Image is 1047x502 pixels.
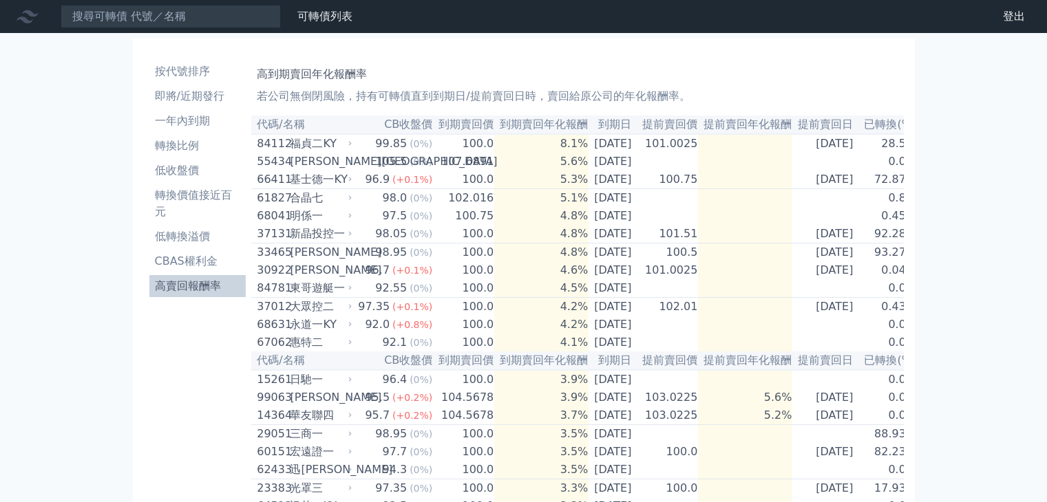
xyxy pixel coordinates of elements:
td: 101.0025 [637,261,698,279]
div: [PERSON_NAME] [290,244,349,261]
div: 光罩三 [290,480,349,496]
span: (0%) [410,247,432,258]
td: 4.6% [494,261,589,279]
td: 100.0 [433,443,494,461]
td: 0.0% [858,334,917,351]
div: 68631 [257,316,286,333]
td: 4.8% [494,243,589,262]
div: 明係一 [290,208,349,224]
th: 已轉換(%) [858,116,917,134]
td: 5.3% [494,171,589,189]
div: 98.95 [372,244,410,261]
a: 一年內到期 [149,110,246,132]
a: 轉換價值接近百元 [149,184,246,223]
td: 88.93% [858,425,917,444]
td: 4.5% [494,279,589,298]
div: 98.05 [372,226,410,242]
div: 94.3 [380,461,410,478]
th: 代碼/名稱 [251,351,355,370]
a: 低收盤價 [149,160,246,182]
li: 轉換價值接近百元 [149,187,246,220]
div: 95.7 [362,407,392,424]
td: 4.2% [494,316,589,334]
td: [DATE] [589,461,637,479]
td: [DATE] [589,225,637,243]
span: (0%) [410,138,432,149]
div: 66411 [257,171,286,188]
td: 104.5678 [433,406,494,425]
div: 97.35 [355,298,392,315]
a: 按代號排序 [149,61,246,83]
td: 100.75 [637,171,698,189]
th: 到期賣回年化報酬 [494,116,589,134]
span: (+0.2%) [392,410,432,421]
td: [DATE] [792,406,858,425]
td: 72.87% [858,171,917,189]
td: 3.9% [494,389,589,406]
td: 0.43% [858,298,917,316]
th: 代碼/名稱 [251,116,355,134]
a: 高賣回報酬率 [149,275,246,297]
td: [DATE] [792,261,858,279]
div: 三商一 [290,426,349,442]
th: 提前賣回日 [792,116,858,134]
td: 0.0% [858,389,917,406]
div: 62433 [257,461,286,478]
td: 3.5% [494,425,589,444]
td: [DATE] [589,443,637,461]
div: [PERSON_NAME] [290,389,349,406]
div: 67062 [257,334,286,351]
td: [DATE] [589,261,637,279]
th: 提前賣回日 [792,351,858,370]
div: 97.35 [372,480,410,496]
span: (0%) [410,483,432,494]
div: [PERSON_NAME] [290,262,349,279]
th: CB收盤價 [355,351,433,370]
div: 105.5 [372,153,410,170]
td: 0.0% [858,279,917,298]
td: [DATE] [589,279,637,298]
li: CBAS權利金 [149,253,246,270]
td: 4.2% [494,298,589,316]
td: 3.5% [494,443,589,461]
p: 若公司無倒閉風險，持有可轉債直到到期日/提前賣回日時，賣回給原公司的年化報酬率。 [257,88,898,105]
span: (+0.1%) [392,174,432,185]
div: 29051 [257,426,286,442]
td: 0.0% [858,370,917,389]
a: 轉換比例 [149,135,246,157]
div: 84781 [257,280,286,296]
span: (0%) [410,337,432,348]
h1: 高到期賣回年化報酬率 [257,66,898,83]
td: 28.5% [858,134,917,153]
td: 102.01 [637,298,698,316]
li: 轉換比例 [149,138,246,154]
td: 100.0 [433,298,494,316]
div: 61827 [257,190,286,206]
td: 5.2% [698,406,792,425]
td: [DATE] [792,225,858,243]
div: 新晶投控一 [290,226,349,242]
td: 100.0 [433,279,494,298]
td: 5.6% [494,153,589,171]
div: 福貞二KY [290,135,349,152]
th: 到期賣回價 [433,351,494,370]
td: [DATE] [589,389,637,406]
span: (0%) [410,210,432,221]
td: 100.0 [433,425,494,444]
a: 登出 [992,6,1036,28]
a: 低轉換溢價 [149,226,246,248]
span: (0%) [410,193,432,204]
td: [DATE] [792,298,858,316]
div: 84112 [257,135,286,152]
div: 60151 [257,444,286,460]
td: 100.0 [433,261,494,279]
div: 宏遠證一 [290,444,349,460]
td: [DATE] [792,389,858,406]
th: 提前賣回年化報酬 [698,351,792,370]
div: 合晶七 [290,190,349,206]
td: [DATE] [589,171,637,189]
td: 3.9% [494,370,589,389]
input: 搜尋可轉債 代號／名稱 [61,5,281,28]
div: 惠特二 [290,334,349,351]
td: 107.6891 [433,153,494,171]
